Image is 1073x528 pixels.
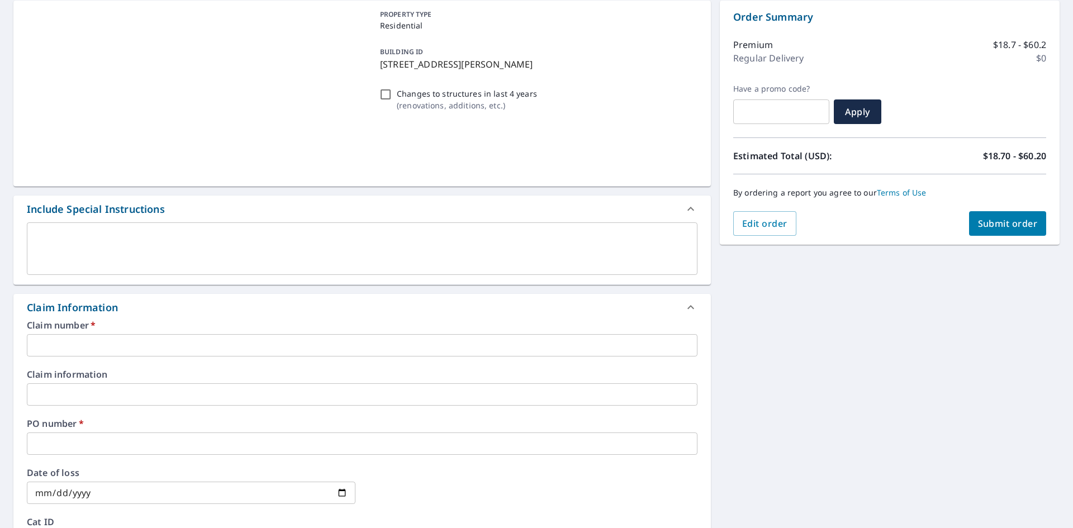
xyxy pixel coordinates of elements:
p: Estimated Total (USD): [733,149,890,163]
a: Terms of Use [877,187,927,198]
div: Claim Information [13,294,711,321]
p: $0 [1036,51,1046,65]
span: Submit order [978,217,1038,230]
p: [STREET_ADDRESS][PERSON_NAME] [380,58,693,71]
button: Submit order [969,211,1047,236]
span: Apply [843,106,872,118]
label: Claim number [27,321,697,330]
label: Claim information [27,370,697,379]
div: Include Special Instructions [27,202,165,217]
div: Claim Information [27,300,118,315]
span: Edit order [742,217,787,230]
p: Residential [380,20,693,31]
p: Premium [733,38,773,51]
p: $18.7 - $60.2 [993,38,1046,51]
p: PROPERTY TYPE [380,9,693,20]
button: Edit order [733,211,796,236]
p: Regular Delivery [733,51,804,65]
button: Apply [834,99,881,124]
div: Include Special Instructions [13,196,711,222]
p: Order Summary [733,9,1046,25]
p: ( renovations, additions, etc. ) [397,99,537,111]
p: Changes to structures in last 4 years [397,88,537,99]
p: $18.70 - $60.20 [983,149,1046,163]
label: Date of loss [27,468,355,477]
p: BUILDING ID [380,47,423,56]
label: PO number [27,419,697,428]
label: Cat ID [27,517,697,526]
p: By ordering a report you agree to our [733,188,1046,198]
label: Have a promo code? [733,84,829,94]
